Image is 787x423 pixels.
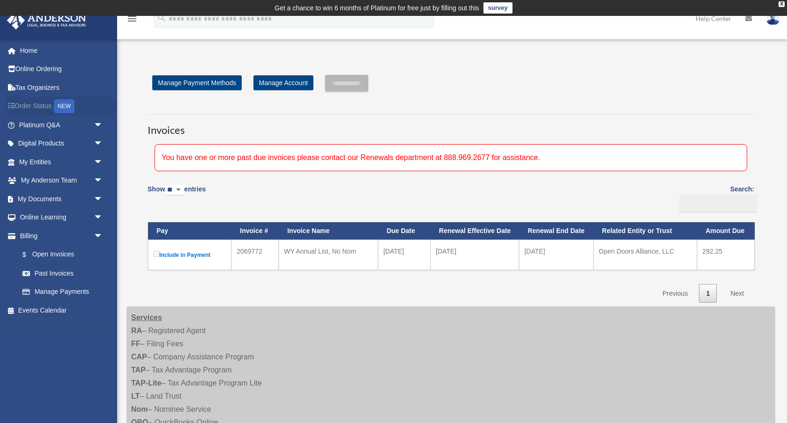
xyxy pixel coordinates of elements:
td: [DATE] [378,240,431,270]
a: Online Ordering [7,60,117,79]
strong: Services [131,314,162,321]
td: Open Doors Alliance, LLC [594,240,697,270]
a: Next [723,284,751,303]
a: Home [7,41,117,60]
strong: LT [131,392,140,400]
span: arrow_drop_down [94,171,112,190]
a: Previous [655,284,695,303]
a: Manage Payments [13,283,112,301]
input: Include in Payment [153,251,159,257]
strong: CAP [131,353,147,361]
div: Get a chance to win 6 months of Platinum for free just by filling out this [275,2,479,14]
th: Related Entity or Trust: activate to sort column ascending [594,222,697,240]
td: [DATE] [431,240,519,270]
a: Tax Organizers [7,78,117,97]
strong: RA [131,327,142,335]
a: Events Calendar [7,301,117,320]
a: Online Learningarrow_drop_down [7,208,117,227]
a: menu [126,16,138,24]
span: arrow_drop_down [94,208,112,227]
input: Search: [679,195,757,212]
a: Platinum Q&Aarrow_drop_down [7,116,117,134]
strong: FF [131,340,141,348]
a: Digital Productsarrow_drop_down [7,134,117,153]
a: 1 [699,284,717,303]
label: Show entries [148,183,206,205]
span: arrow_drop_down [94,134,112,153]
strong: TAP-Lite [131,379,162,387]
a: My Entitiesarrow_drop_down [7,153,117,171]
a: survey [483,2,512,14]
span: arrow_drop_down [94,153,112,172]
label: Include in Payment [153,249,226,261]
th: Amount Due: activate to sort column ascending [697,222,755,240]
div: WY Annual List, No Nom [284,245,373,258]
h3: Invoices [148,114,754,138]
strong: Nom [131,405,148,413]
th: Invoice Name: activate to sort column ascending [279,222,378,240]
img: Anderson Advisors Platinum Portal [4,11,89,29]
span: arrow_drop_down [94,226,112,246]
th: Renewal Effective Date: activate to sort column ascending [431,222,519,240]
span: $ [28,249,32,261]
th: Invoice #: activate to sort column ascending [231,222,279,240]
a: Order StatusNEW [7,97,117,116]
a: $Open Invoices [13,245,108,264]
td: 292.25 [697,240,755,270]
th: Renewal End Date: activate to sort column ascending [519,222,594,240]
i: search [156,13,167,23]
td: 2069772 [231,240,279,270]
th: Due Date: activate to sort column ascending [378,222,431,240]
img: User Pic [766,12,780,25]
a: My Anderson Teamarrow_drop_down [7,171,117,190]
a: Manage Payment Methods [152,75,242,90]
a: Manage Account [253,75,313,90]
i: menu [126,13,138,24]
td: [DATE] [519,240,594,270]
strong: TAP [131,366,146,374]
div: close [779,1,785,7]
a: Past Invoices [13,264,112,283]
select: Showentries [165,185,184,196]
span: arrow_drop_down [94,116,112,135]
a: My Documentsarrow_drop_down [7,190,117,208]
span: arrow_drop_down [94,190,112,209]
th: Pay: activate to sort column descending [148,222,231,240]
div: You have one or more past due invoices please contact our Renewals department at 888.969.2677 for... [155,144,747,171]
div: NEW [54,99,74,113]
label: Search: [676,183,754,212]
a: Billingarrow_drop_down [7,226,112,245]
